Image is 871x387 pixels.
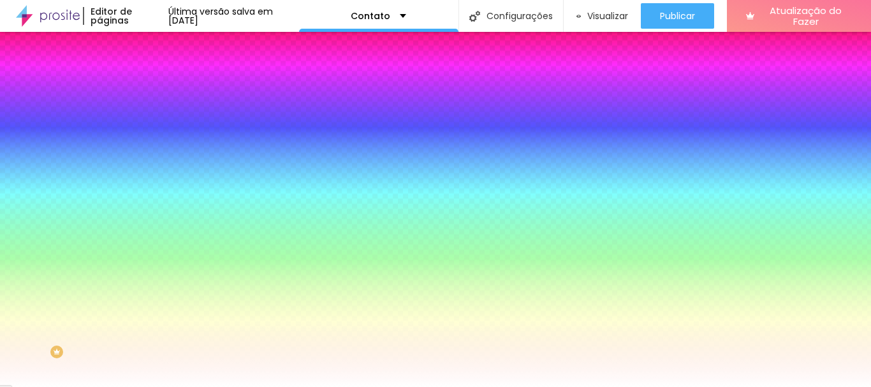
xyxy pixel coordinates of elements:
font: Editor de páginas [91,5,132,27]
font: Atualização do Fazer [770,4,842,28]
font: Contato [351,10,390,22]
font: Publicar [660,10,695,22]
font: Visualizar [587,10,628,22]
img: Ícone [469,11,480,22]
button: Visualizar [564,3,641,29]
font: Última versão salva em [DATE] [168,5,273,27]
font: Configurações [487,10,553,22]
button: Publicar [641,3,714,29]
img: view-1.svg [576,11,581,22]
